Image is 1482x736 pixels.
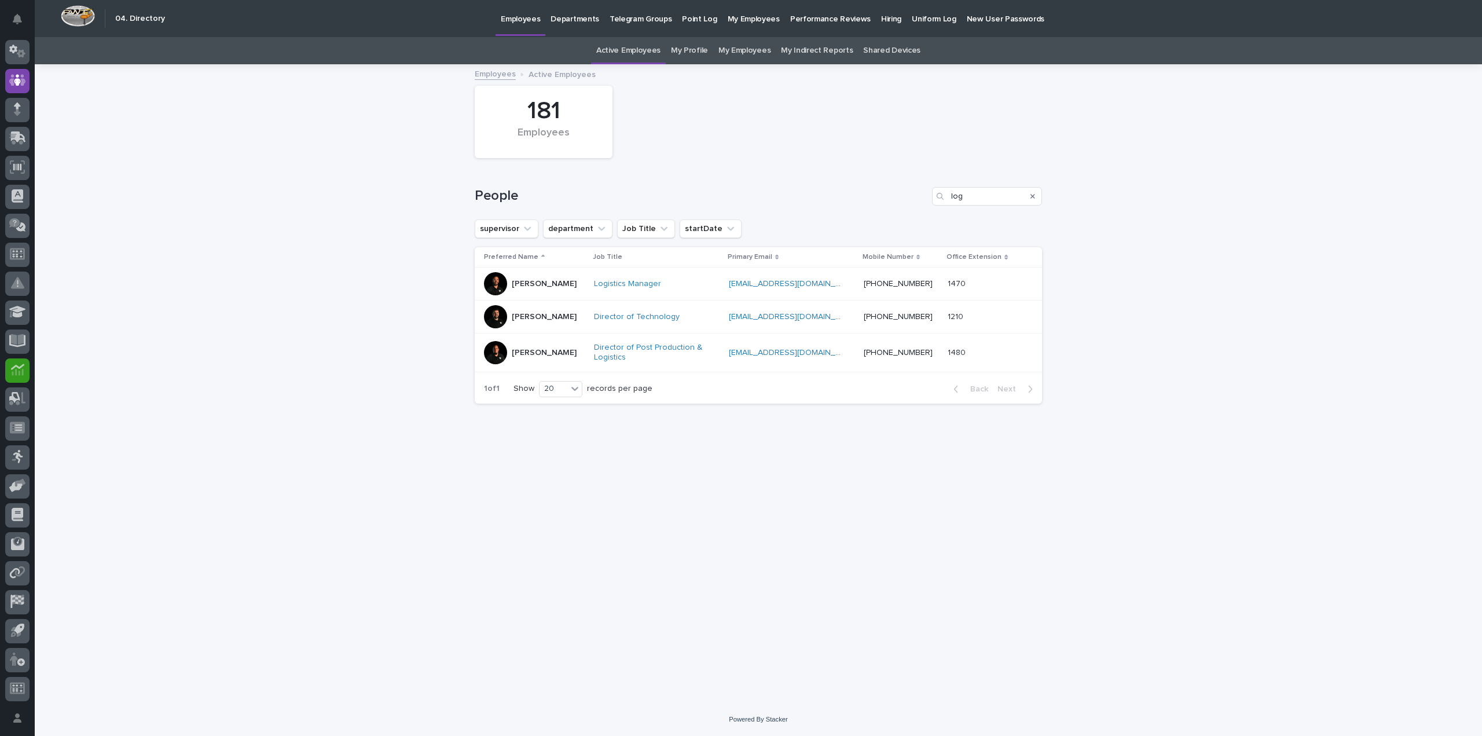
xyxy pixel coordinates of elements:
button: Job Title [617,219,675,238]
span: Next [997,385,1023,393]
a: Employees [475,67,516,80]
tr: [PERSON_NAME]Logistics Manager [EMAIL_ADDRESS][DOMAIN_NAME] [PHONE_NUMBER]14701470 [475,268,1042,301]
a: Director of Technology [594,312,680,322]
img: Workspace Logo [61,5,95,27]
button: Next [993,384,1042,394]
span: Back [963,385,988,393]
a: Logistics Manager [594,279,661,289]
a: My Employees [718,37,771,64]
p: Primary Email [728,251,772,263]
a: [PHONE_NUMBER] [864,313,933,321]
h2: 04. Directory [115,14,165,24]
button: supervisor [475,219,538,238]
a: [EMAIL_ADDRESS][DOMAIN_NAME] [729,280,860,288]
a: My Profile [671,37,708,64]
p: Office Extension [947,251,1002,263]
a: Shared Devices [863,37,920,64]
p: Job Title [593,251,622,263]
a: [EMAIL_ADDRESS][DOMAIN_NAME] [729,349,860,357]
a: [PHONE_NUMBER] [864,349,933,357]
button: Back [944,384,993,394]
button: Notifications [5,7,30,31]
button: startDate [680,219,742,238]
p: [PERSON_NAME] [512,312,577,322]
p: records per page [587,384,652,394]
p: Active Employees [529,67,596,80]
tr: [PERSON_NAME]Director of Post Production & Logistics [EMAIL_ADDRESS][DOMAIN_NAME] [PHONE_NUMBER]1... [475,334,1042,372]
p: 1 of 1 [475,375,509,403]
a: Director of Post Production & Logistics [594,343,710,362]
a: Powered By Stacker [729,716,787,723]
a: Active Employees [596,37,661,64]
p: [PERSON_NAME] [512,348,577,358]
a: My Indirect Reports [781,37,853,64]
p: Show [513,384,534,394]
div: 181 [494,97,593,126]
tr: [PERSON_NAME]Director of Technology [EMAIL_ADDRESS][DOMAIN_NAME] [PHONE_NUMBER]12101210 [475,301,1042,334]
p: [PERSON_NAME] [512,279,577,289]
div: 20 [540,383,567,395]
a: [EMAIL_ADDRESS][DOMAIN_NAME] [729,313,860,321]
p: Preferred Name [484,251,538,263]
div: Employees [494,127,593,151]
button: department [543,219,612,238]
p: 1480 [948,346,968,358]
h1: People [475,188,927,204]
input: Search [932,187,1042,206]
p: 1210 [948,310,966,322]
p: 1470 [948,277,968,289]
div: Notifications [14,14,30,32]
a: [PHONE_NUMBER] [864,280,933,288]
p: Mobile Number [863,251,914,263]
